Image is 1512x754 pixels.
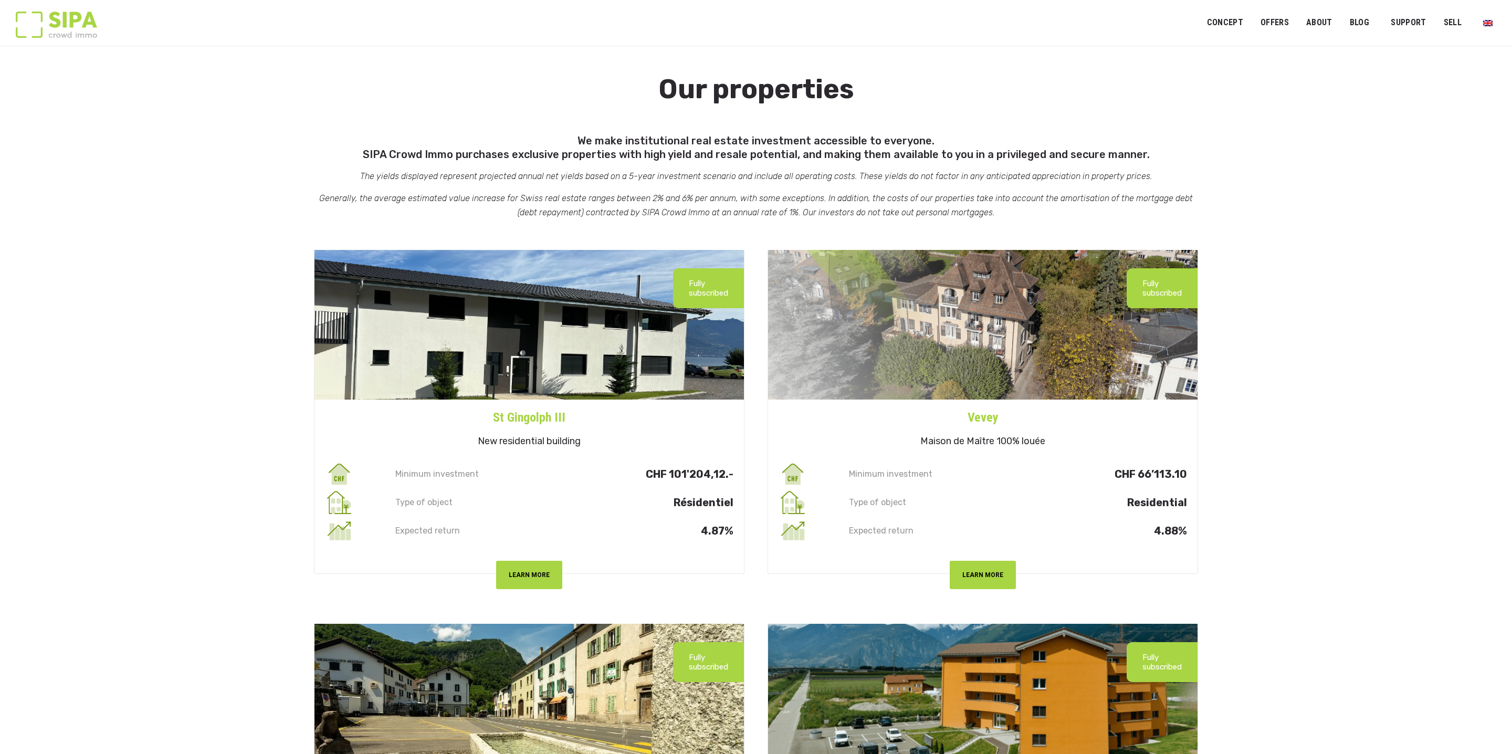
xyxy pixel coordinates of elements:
[1200,11,1250,35] a: Concept
[393,498,563,507] p: Type of object
[563,526,733,536] p: 4.87%
[1476,13,1499,33] a: Switch to
[1343,11,1377,35] a: Blog
[1207,9,1496,36] nav: Primary menu
[950,561,1015,589] button: LEARN MORE
[847,526,1017,536] p: Expected return
[1299,11,1339,35] a: ABOUT
[689,279,728,298] p: Fully subscribed
[779,460,807,488] img: invest_min
[1017,498,1187,507] p: Residential
[563,469,733,479] p: CHF 101'204,12.-
[360,171,1152,181] em: The yields displayed represent projected annual net yields based on a 5-year investment scenario ...
[325,517,353,545] img: rendement
[16,12,97,38] img: Logo
[314,250,744,400] img: st-gin-iii
[1436,11,1468,35] a: Sell
[689,653,728,672] p: Fully subscribed
[1017,526,1187,536] p: 4.88%
[768,400,1198,427] a: Vevey
[319,193,1193,217] em: Generally, the average estimated value increase for Swiss real estate ranges between 2% and 6% pe...
[496,551,562,564] a: LEARN MORE
[1142,653,1182,672] p: Fully subscribed
[309,75,1203,129] h1: Our properties
[847,469,1017,479] p: Minimum investment
[950,551,1015,564] a: LEARN MORE
[496,561,562,589] button: LEARN MORE
[314,427,744,460] h5: New residential building
[1254,11,1296,35] a: OFFERS
[1017,469,1187,479] p: CHF 66’113.10
[325,488,353,517] img: type
[393,469,563,479] p: Minimum investment
[314,400,744,427] a: St Gingolph III
[1483,20,1493,26] img: English
[1384,11,1433,35] a: Support
[847,498,1017,507] p: Type of object
[779,517,807,545] img: rendement
[1142,279,1182,298] p: Fully subscribed
[563,498,733,507] p: Résidentiel
[309,130,1203,161] h5: We make institutional real estate investment accessible to everyone. SIPA Crowd Immo purchases ex...
[779,488,807,517] img: type
[768,427,1198,460] h5: Maison de Maître 100% louée
[393,526,563,536] p: Expected return
[325,460,353,488] img: invest_min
